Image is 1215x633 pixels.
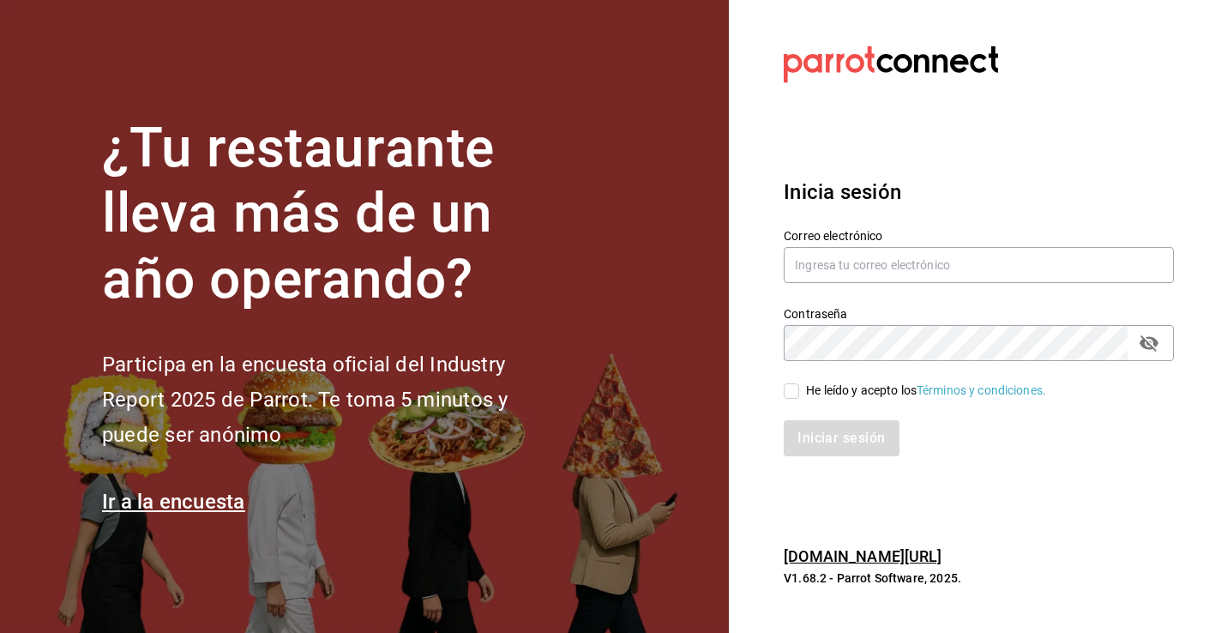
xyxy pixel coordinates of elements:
p: V1.68.2 - Parrot Software, 2025. [784,570,1174,587]
div: He leído y acepto los [806,382,1046,400]
h3: Inicia sesión [784,177,1174,208]
input: Ingresa tu correo electrónico [784,247,1174,283]
h1: ¿Tu restaurante lleva más de un año operando? [102,116,565,313]
h2: Participa en la encuesta oficial del Industry Report 2025 de Parrot. Te toma 5 minutos y puede se... [102,347,565,452]
label: Contraseña [784,307,1174,319]
button: passwordField [1134,329,1164,358]
a: Términos y condiciones. [917,383,1046,397]
a: [DOMAIN_NAME][URL] [784,547,941,565]
label: Correo electrónico [784,229,1174,241]
a: Ir a la encuesta [102,490,245,514]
